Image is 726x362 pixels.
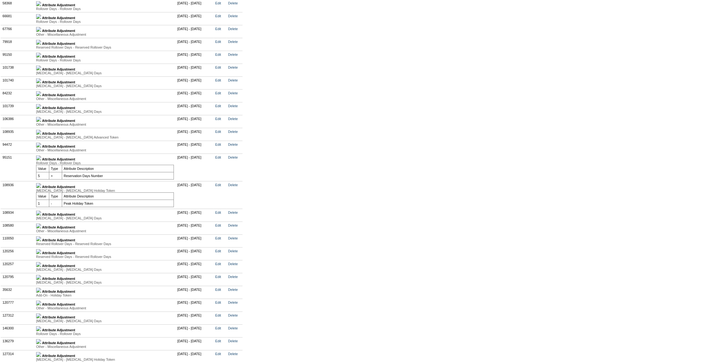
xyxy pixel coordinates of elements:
[36,268,174,271] div: [MEDICAL_DATA] - [MEDICAL_DATA] Days
[215,326,221,330] a: Edit
[215,130,221,134] a: Edit
[36,165,49,172] td: Value
[176,324,214,337] td: [DATE] - [DATE]
[42,264,75,268] b: Attribute Adjustment
[1,260,35,273] td: 120257
[42,157,75,161] b: Attribute Adjustment
[36,172,49,179] td: 5
[36,249,41,254] img: b_plus.gif
[36,66,41,71] img: b_plus.gif
[228,53,238,56] a: Delete
[36,110,174,113] div: [MEDICAL_DATA] - [MEDICAL_DATA] Days
[62,200,174,207] td: Peak Holiday Token
[176,286,214,299] td: [DATE] - [DATE]
[228,104,238,108] a: Delete
[42,119,75,123] b: Attribute Adjustment
[36,97,174,101] div: Other - Miscellaneous Adjustment
[36,20,174,24] div: Rollover Days - Rollover Days
[36,135,174,139] div: [MEDICAL_DATA] - [MEDICAL_DATA] Advanced Token
[36,223,41,228] img: b_plus.gif
[1,299,35,312] td: 120777
[176,102,214,115] td: [DATE] - [DATE]
[176,51,214,64] td: [DATE] - [DATE]
[1,312,35,324] td: 127312
[215,236,221,240] a: Edit
[36,352,41,357] img: b_plus.gif
[36,130,41,135] img: b_plus.gif
[36,358,174,361] div: [MEDICAL_DATA] - [MEDICAL_DATA] Holiday Token
[49,165,62,172] td: Type
[228,91,238,95] a: Delete
[215,301,221,304] a: Edit
[1,128,35,141] td: 108935
[228,27,238,31] a: Delete
[176,247,214,260] td: [DATE] - [DATE]
[36,33,174,36] div: Other - Miscellaneous Adjustment
[36,84,174,88] div: [MEDICAL_DATA] - [MEDICAL_DATA] Days
[215,91,221,95] a: Edit
[1,25,35,38] td: 67766
[176,115,214,128] td: [DATE] - [DATE]
[36,58,174,62] div: Rollover Days - Rollover Days
[228,40,238,44] a: Delete
[1,102,35,115] td: 101739
[215,66,221,69] a: Edit
[36,339,41,344] img: b_plus.gif
[36,200,49,207] td: 1
[42,225,75,229] b: Attribute Adjustment
[176,12,214,25] td: [DATE] - [DATE]
[42,277,75,281] b: Attribute Adjustment
[176,312,214,324] td: [DATE] - [DATE]
[36,27,41,32] img: b_plus.gif
[228,223,238,227] a: Delete
[228,339,238,343] a: Delete
[228,352,238,356] a: Delete
[215,223,221,227] a: Edit
[36,211,41,216] img: b_plus.gif
[215,288,221,291] a: Edit
[36,301,41,306] img: b_plus.gif
[42,80,75,84] b: Attribute Adjustment
[1,64,35,76] td: 101738
[215,78,221,82] a: Edit
[228,236,238,240] a: Delete
[36,255,174,259] div: Reserved Rollover Days - Reserved Rollover Days
[215,27,221,31] a: Edit
[36,117,41,122] img: b_plus.gif
[1,181,35,209] td: 108936
[215,14,221,18] a: Edit
[176,181,214,209] td: [DATE] - [DATE]
[36,161,174,165] div: Rollover Days - Rollover Days
[228,211,238,214] a: Delete
[36,1,41,6] img: b_plus.gif
[36,91,41,96] img: b_plus.gif
[215,275,221,279] a: Edit
[42,290,75,293] b: Attribute Adjustment
[36,71,174,75] div: [MEDICAL_DATA] - [MEDICAL_DATA] Days
[36,7,174,11] div: Rollover Days - Rollover Days
[62,192,174,200] td: Attribute Description
[36,104,41,109] img: b_plus.gif
[42,93,75,97] b: Attribute Adjustment
[176,299,214,312] td: [DATE] - [DATE]
[36,148,174,152] div: Other - Miscellaneous Adjustment
[1,51,35,64] td: 95150
[42,328,75,332] b: Attribute Adjustment
[1,141,35,154] td: 94472
[42,302,75,306] b: Attribute Adjustment
[215,40,221,44] a: Edit
[1,337,35,350] td: 136279
[176,38,214,51] td: [DATE] - [DATE]
[1,89,35,102] td: 84232
[228,78,238,82] a: Delete
[1,222,35,234] td: 108580
[176,25,214,38] td: [DATE] - [DATE]
[62,172,174,179] td: Reservation Days Number
[36,40,41,45] img: b_plus.gif
[36,123,174,126] div: Other - Miscellaneous Adjustment
[1,209,35,222] td: 108934
[176,337,214,350] td: [DATE] - [DATE]
[36,313,41,318] img: b_plus.gif
[42,354,75,358] b: Attribute Adjustment
[36,275,41,280] img: b_plus.gif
